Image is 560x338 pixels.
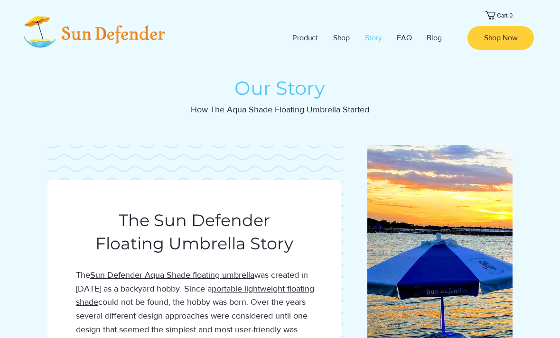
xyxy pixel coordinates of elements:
h1: How The Aqua Shade Floating Umbrella Started [112,103,448,117]
a: Sun Defender Aqua Shade floating umbrella [90,270,254,280]
a: Blog [419,26,449,50]
p: FAQ [392,26,417,50]
nav: Site [271,26,462,50]
text: 0 [509,12,513,19]
p: Product [288,26,323,50]
img: Sun_Defender.png [15,11,166,52]
a: Story [357,26,389,50]
p: Shop [328,26,355,50]
span: Shop Now [484,33,518,43]
a: Shop Now [467,26,534,50]
span: The Sun Defender Floating Umbrella Story [95,210,293,254]
p: Story [360,26,387,50]
p: Our Story [93,76,467,100]
a: Product [285,26,325,50]
text: Cart [497,12,508,19]
a: FAQ [389,26,419,50]
p: Blog [422,26,447,50]
a: Cart with 0 items [485,11,516,19]
a: Shop [325,26,357,50]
